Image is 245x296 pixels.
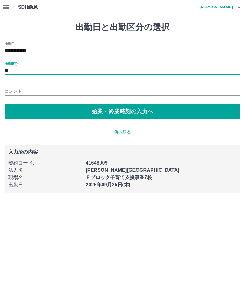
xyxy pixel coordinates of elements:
b: 2025年09月25日(木) [86,182,130,187]
p: 現場名 : [8,174,82,181]
p: 法人名 : [8,167,82,174]
label: 出勤日 [5,42,15,46]
b: Ｆブロック子育て支援事業7校 [86,175,152,180]
b: 41648009 [86,160,107,165]
label: 出勤区分 [5,62,18,66]
p: 前へ戻る [5,129,240,135]
button: 始業・終業時刻の入力へ [5,104,240,119]
p: 入力済の内容 [8,150,237,155]
p: 契約コード : [8,159,82,167]
b: [PERSON_NAME][GEOGRAPHIC_DATA] [86,168,179,173]
p: 出勤日 : [8,181,82,188]
h1: 出勤日と出勤区分の選択 [5,22,240,32]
